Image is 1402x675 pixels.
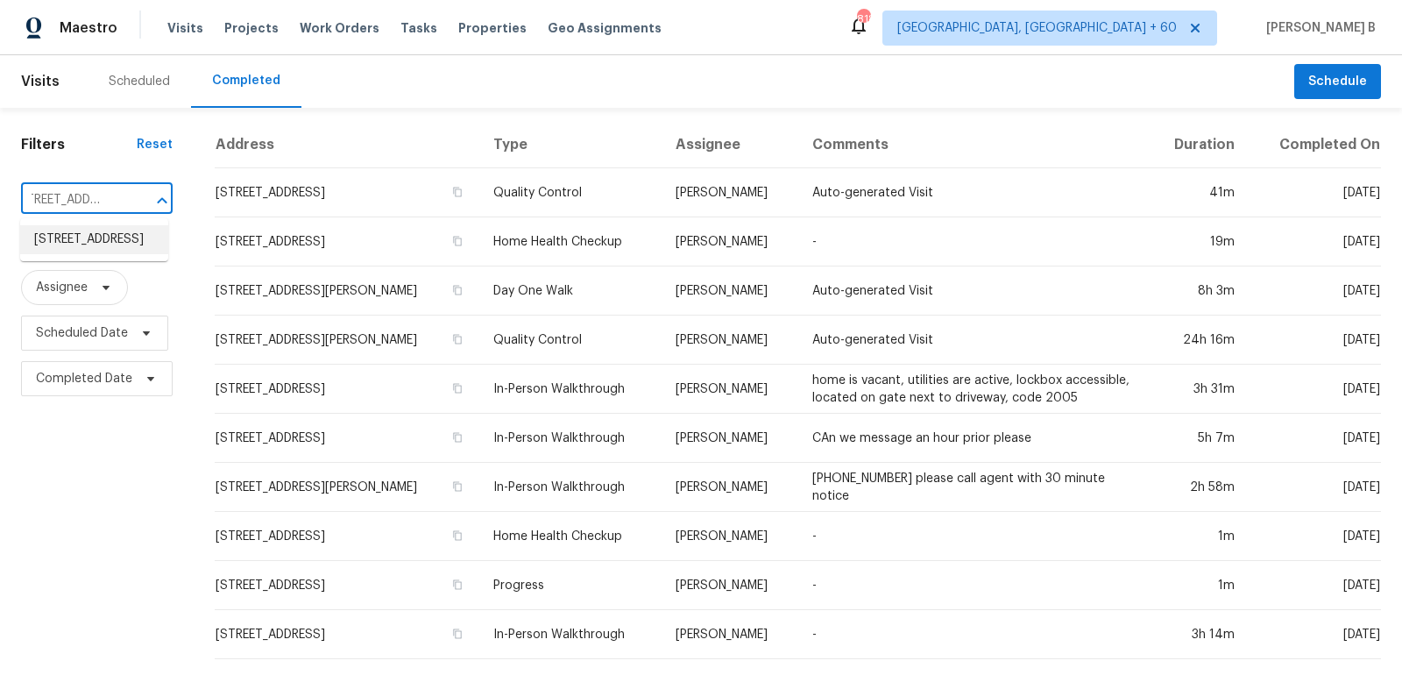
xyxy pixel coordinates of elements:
th: Completed On [1249,122,1381,168]
th: Duration [1148,122,1249,168]
td: Auto-generated Visit [798,168,1148,217]
span: [PERSON_NAME] B [1259,19,1376,37]
td: In-Person Walkthrough [479,365,662,414]
td: Quality Control [479,168,662,217]
td: 3h 31m [1148,365,1249,414]
td: Auto-generated Visit [798,316,1148,365]
td: 24h 16m [1148,316,1249,365]
td: 1m [1148,512,1249,561]
td: [DATE] [1249,168,1381,217]
button: Copy Address [450,626,465,642]
td: [STREET_ADDRESS][PERSON_NAME] [215,463,479,512]
button: Copy Address [450,528,465,544]
span: Projects [224,19,279,37]
button: Schedule [1294,64,1381,100]
td: [PERSON_NAME] [662,217,798,266]
td: [DATE] [1249,217,1381,266]
td: 8h 3m [1148,266,1249,316]
button: Copy Address [450,233,465,249]
span: Visits [167,19,203,37]
td: 1m [1148,561,1249,610]
button: Copy Address [450,430,465,445]
td: [PERSON_NAME] [662,610,798,659]
td: [DATE] [1249,463,1381,512]
td: Auto-generated Visit [798,266,1148,316]
div: Reset [137,136,173,153]
span: Visits [21,62,60,101]
td: [PERSON_NAME] [662,463,798,512]
td: [PERSON_NAME] [662,266,798,316]
td: [PHONE_NUMBER] please call agent with 30 minute notice [798,463,1148,512]
button: Copy Address [450,331,465,347]
button: Copy Address [450,577,465,593]
button: Copy Address [450,184,465,200]
td: Progress [479,561,662,610]
button: Close [150,188,174,213]
td: Day One Walk [479,266,662,316]
span: Completed Date [36,370,132,387]
div: 818 [857,11,869,28]
div: Scheduled [109,73,170,90]
span: Properties [458,19,527,37]
td: [STREET_ADDRESS] [215,512,479,561]
td: [PERSON_NAME] [662,512,798,561]
td: home is vacant, utilities are active, lockbox accessible, located on gate next to driveway, code ... [798,365,1148,414]
span: Maestro [60,19,117,37]
th: Type [479,122,662,168]
td: - [798,610,1148,659]
td: [STREET_ADDRESS] [215,217,479,266]
td: [PERSON_NAME] [662,414,798,463]
td: [STREET_ADDRESS][PERSON_NAME] [215,266,479,316]
td: [PERSON_NAME] [662,168,798,217]
th: Address [215,122,479,168]
td: - [798,512,1148,561]
button: Copy Address [450,282,465,298]
span: Tasks [400,22,437,34]
td: [STREET_ADDRESS][PERSON_NAME] [215,316,479,365]
span: Assignee [36,279,88,296]
td: [PERSON_NAME] [662,316,798,365]
button: Copy Address [450,380,465,396]
div: Completed [212,72,280,89]
td: - [798,217,1148,266]
td: [DATE] [1249,365,1381,414]
td: 3h 14m [1148,610,1249,659]
span: Geo Assignments [548,19,662,37]
td: 41m [1148,168,1249,217]
td: - [798,561,1148,610]
td: 2h 58m [1148,463,1249,512]
input: Search for an address... [21,187,124,214]
h1: Filters [21,136,137,153]
td: Home Health Checkup [479,217,662,266]
td: In-Person Walkthrough [479,463,662,512]
td: [PERSON_NAME] [662,561,798,610]
td: In-Person Walkthrough [479,610,662,659]
td: [STREET_ADDRESS] [215,168,479,217]
th: Assignee [662,122,798,168]
td: [DATE] [1249,266,1381,316]
span: [GEOGRAPHIC_DATA], [GEOGRAPHIC_DATA] + 60 [897,19,1177,37]
td: 5h 7m [1148,414,1249,463]
td: Home Health Checkup [479,512,662,561]
td: [PERSON_NAME] [662,365,798,414]
span: Scheduled Date [36,324,128,342]
td: [DATE] [1249,414,1381,463]
td: CAn we message an hour prior please [798,414,1148,463]
th: Comments [798,122,1148,168]
li: [STREET_ADDRESS] [20,225,168,254]
button: Copy Address [450,479,465,494]
td: [DATE] [1249,316,1381,365]
td: [STREET_ADDRESS] [215,561,479,610]
td: [DATE] [1249,610,1381,659]
td: [DATE] [1249,561,1381,610]
td: [STREET_ADDRESS] [215,414,479,463]
span: Schedule [1308,71,1367,93]
td: 19m [1148,217,1249,266]
td: In-Person Walkthrough [479,414,662,463]
td: [DATE] [1249,512,1381,561]
span: Work Orders [300,19,379,37]
td: [STREET_ADDRESS] [215,365,479,414]
td: Quality Control [479,316,662,365]
td: [STREET_ADDRESS] [215,610,479,659]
